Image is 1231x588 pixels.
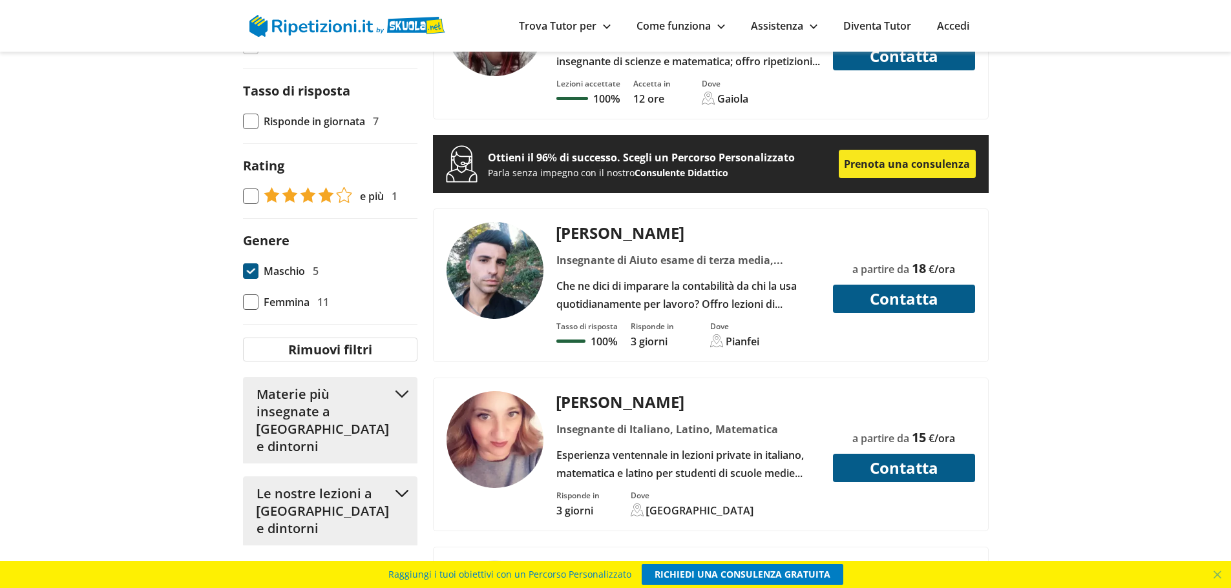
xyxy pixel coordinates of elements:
span: Consulente Didattico [635,167,728,179]
p: Ottieni il 96% di successo. Scegli un Percorso Personalizzato [488,148,839,167]
img: tasso di risposta 4+ [264,187,352,203]
button: Contatta [833,285,975,313]
img: tutor a Cuneo - Daniela [447,391,543,488]
div: Lezioni accettate [556,78,620,89]
img: prenota una consulenza [446,145,478,183]
p: 3 giorni [556,503,600,518]
div: Dove [702,78,748,89]
p: 100% [593,92,620,106]
div: [PERSON_NAME] [551,560,825,582]
img: tutor a Pianfei - Eros [447,222,543,319]
p: 3 giorni [631,334,674,349]
a: RICHIEDI UNA CONSULENZA GRATUITA [642,564,843,585]
div: Risponde in [631,321,674,332]
div: Insegnante di Aiuto esame di terza media, [PERSON_NAME] prova invalsi, Coaching, Contabilità e bi... [551,251,825,269]
button: Rimuovi filtri [243,338,417,361]
span: e più [360,187,384,205]
div: Risponde in [556,490,600,501]
div: [GEOGRAPHIC_DATA] [646,503,754,518]
div: Dove [710,321,759,332]
a: Come funziona [637,19,725,33]
span: €/ora [929,262,955,276]
span: a partire da [852,431,909,445]
div: Accetta in [633,78,671,89]
a: Diventa Tutor [843,19,911,33]
label: Rating [243,157,284,174]
span: 18 [912,259,926,277]
div: Che ne dici di imparare la contabilità da chi la usa quotidianamente per lavoro? Offro lezioni di... [551,277,825,313]
span: 15 [912,429,926,446]
label: Genere [243,232,289,249]
span: 1 [392,187,397,205]
div: Insegnante di Italiano, Latino, Matematica [551,420,825,438]
a: Assistenza [751,19,817,33]
div: Sono laureata in scienze naturali e attualmente insegnante di scienze e matematica; offro ripetiz... [551,34,825,70]
div: [PERSON_NAME] [551,391,825,412]
a: Prenota una consulenza [839,150,976,178]
span: Risponde in giornata [264,112,365,130]
div: Dove [631,490,754,501]
span: €/ora [929,431,955,445]
a: Trova Tutor per [519,19,611,33]
span: 7 [373,112,379,130]
p: 100% [591,334,617,349]
span: Materie più insegnate a [GEOGRAPHIC_DATA] e dintorni [257,385,389,455]
button: Contatta [833,42,975,70]
div: [PERSON_NAME] [551,222,825,243]
span: 11 [317,293,329,311]
span: a partire da [852,262,909,276]
div: Tasso di risposta [556,321,618,332]
p: Parla senza impegno con il nostro [488,167,839,179]
span: 5 [313,262,319,280]
a: Accedi [937,19,969,33]
label: Tasso di risposta [243,82,350,99]
span: Raggiungi i tuoi obiettivi con un Percorso Personalizzato [388,564,631,585]
button: Contatta [833,454,975,482]
p: 12 ore [633,92,671,106]
div: Pianfei [726,334,759,349]
span: Maschio [264,262,305,280]
span: Femmina [264,293,310,311]
a: logo Skuola.net | Ripetizioni.it [249,17,445,32]
img: logo Skuola.net | Ripetizioni.it [249,15,445,37]
div: Gaiola [717,92,748,106]
span: Le nostre lezioni a [GEOGRAPHIC_DATA] e dintorni [257,485,389,537]
div: Esperienza ventennale in lezioni private in italiano, matematica e latino per studenti di scuole ... [551,446,825,482]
